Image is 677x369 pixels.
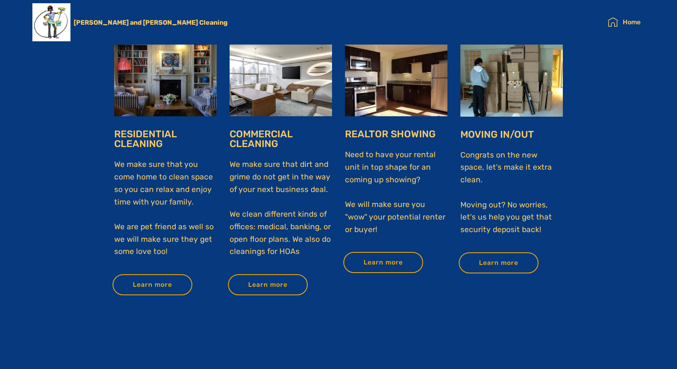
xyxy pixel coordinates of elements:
[460,139,563,236] p: Congrats on the new space, let's make it extra clean. Moving out? No worries, let's us help you g...
[113,274,192,295] a: Learn more
[460,117,563,139] h4: MOVING IN/OUT
[32,3,70,41] img: Mobirise
[345,40,447,117] img: Mobirise
[460,40,563,117] img: Mobirise
[345,139,447,236] p: Need to have your rental unit in top shape for an coming up showing? We will make sure you "wow" ...
[343,252,423,273] a: Learn more
[114,116,217,149] h4: RESIDENTIAL CLEANING
[114,149,217,258] p: We make sure that you come home to clean space so you can relax and enjoy time with your family. ...
[230,149,332,258] p: We make sure that dirt and grime do not get in the way of your next business deal. We clean diffe...
[230,40,332,117] img: Mobirise
[228,274,308,295] a: Learn more
[345,116,447,139] h4: REALTOR SHOWING
[608,15,640,30] a: Home
[230,116,332,149] h4: COMMERCIAL CLEANING
[74,19,241,26] a: [PERSON_NAME] and [PERSON_NAME] Cleaning
[459,252,539,273] a: Learn more
[114,40,217,117] img: Mobirise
